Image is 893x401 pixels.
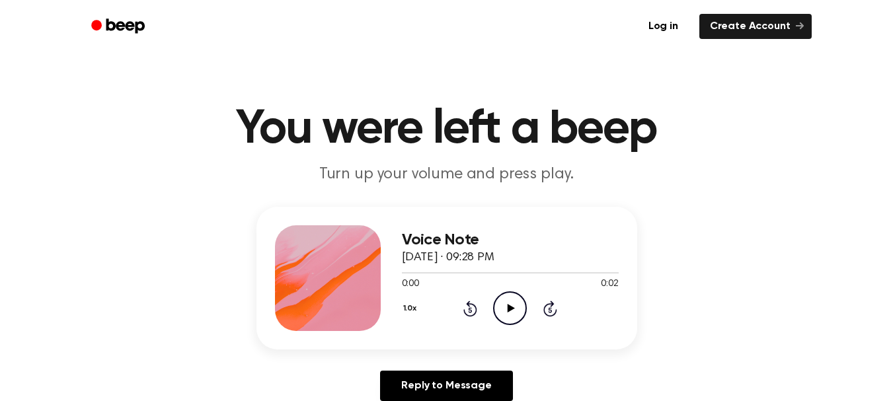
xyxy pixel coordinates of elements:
span: 0:00 [402,277,419,291]
p: Turn up your volume and press play. [193,164,701,186]
a: Log in [635,11,691,42]
span: [DATE] · 09:28 PM [402,252,494,264]
h1: You were left a beep [108,106,785,153]
a: Create Account [699,14,812,39]
a: Beep [82,14,157,40]
h3: Voice Note [402,231,619,249]
span: 0:02 [601,277,618,291]
a: Reply to Message [380,371,512,401]
button: 1.0x [402,297,422,320]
